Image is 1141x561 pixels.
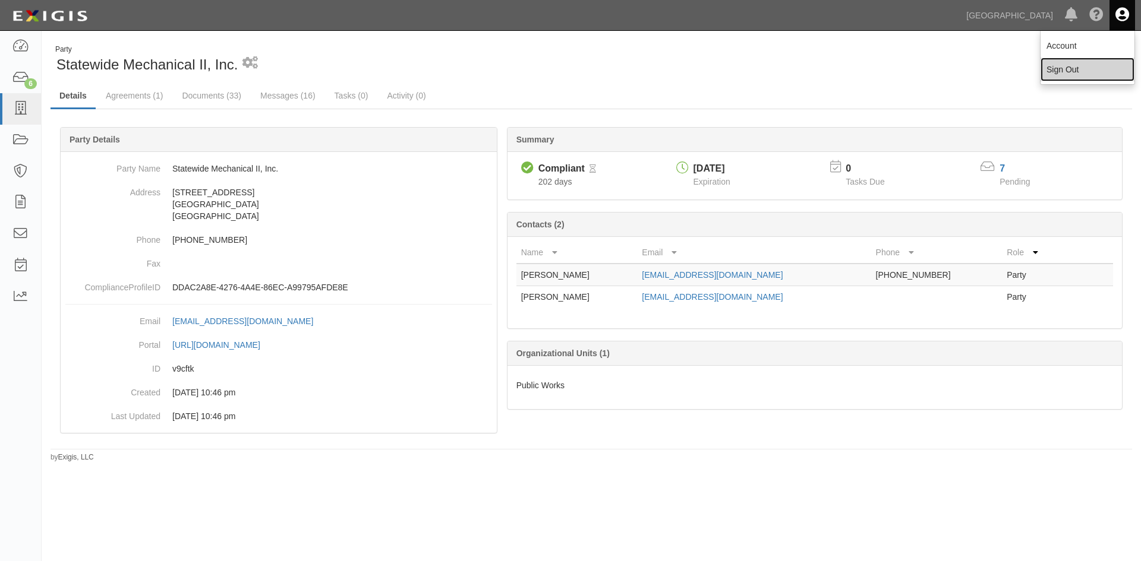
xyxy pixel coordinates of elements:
[516,381,565,390] span: Public Works
[65,157,492,180] dd: Statewide Mechanical II, Inc.
[516,286,638,308] td: [PERSON_NAME]
[172,340,273,350] a: [URL][DOMAIN_NAME]
[65,275,160,293] dt: ComplianceProfileID
[51,452,94,462] small: by
[516,242,638,264] th: Name
[9,5,91,27] img: logo-5460c22ac91f19d4615b14bd174203de0afe785f0fc80cf4dbbc73dc1793850b.png
[871,264,1003,286] td: [PHONE_NUMBER]
[65,252,160,270] dt: Fax
[65,357,492,381] dd: v9cftk
[516,264,638,286] td: [PERSON_NAME]
[56,56,238,72] span: Statewide Mechanical II, Inc.
[65,404,492,428] dd: 08/05/2024 10:46 pm
[65,404,160,422] dt: Last Updated
[516,135,554,144] b: Summary
[960,4,1059,27] a: [GEOGRAPHIC_DATA]
[846,177,884,186] span: Tasks Due
[1000,177,1030,186] span: Pending
[172,281,492,293] p: DDAC2A8E-4276-4A4E-86EC-A99795AFDE8E
[251,84,324,107] a: Messages (16)
[590,165,596,173] i: Pending Review
[521,162,534,175] i: Compliant
[694,162,730,176] div: [DATE]
[538,177,572,186] span: Since 03/07/2025
[378,84,434,107] a: Activity (0)
[65,381,492,404] dd: 08/05/2024 10:46 pm
[65,157,160,175] dt: Party Name
[51,84,96,109] a: Details
[694,177,730,186] span: Expiration
[242,57,258,69] i: 1 scheduled workflow
[1002,242,1066,264] th: Role
[871,242,1003,264] th: Phone
[65,228,160,246] dt: Phone
[1041,58,1134,81] a: Sign Out
[65,333,160,351] dt: Portal
[65,180,492,228] dd: [STREET_ADDRESS] [GEOGRAPHIC_DATA] [GEOGRAPHIC_DATA]
[65,381,160,398] dt: Created
[516,220,565,229] b: Contacts (2)
[173,84,250,107] a: Documents (33)
[172,315,313,327] div: [EMAIL_ADDRESS][DOMAIN_NAME]
[642,292,783,302] a: [EMAIL_ADDRESS][DOMAIN_NAME]
[65,228,492,252] dd: [PHONE_NUMBER]
[65,180,160,198] dt: Address
[97,84,172,107] a: Agreements (1)
[55,45,238,55] div: Party
[58,453,94,461] a: Exigis, LLC
[1002,286,1066,308] td: Party
[642,270,783,280] a: [EMAIL_ADDRESS][DOMAIN_NAME]
[1000,163,1005,173] a: 7
[538,162,585,176] div: Compliant
[326,84,377,107] a: Tasks (0)
[846,162,899,176] p: 0
[65,357,160,375] dt: ID
[637,242,871,264] th: Email
[172,316,326,326] a: [EMAIL_ADDRESS][DOMAIN_NAME]
[1089,8,1104,23] i: Help Center - Complianz
[24,78,37,89] div: 6
[1041,34,1134,58] a: Account
[516,348,610,358] b: Organizational Units (1)
[51,45,582,75] div: Statewide Mechanical II, Inc.
[65,309,160,327] dt: Email
[70,135,120,144] b: Party Details
[1002,264,1066,286] td: Party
